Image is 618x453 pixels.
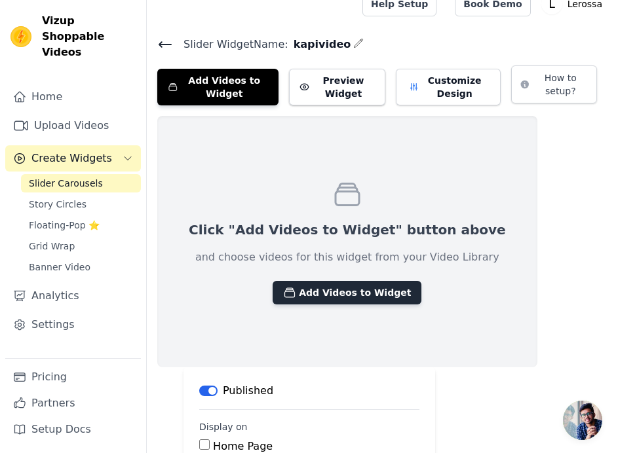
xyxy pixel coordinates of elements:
button: Create Widgets [5,145,141,172]
a: Home [5,84,141,110]
a: Slider Carousels [21,174,141,192]
a: Açık sohbet [563,401,602,440]
label: Home Page [213,440,273,452]
span: Story Circles [29,198,87,211]
span: Banner Video [29,261,90,274]
span: Create Widgets [31,151,112,166]
button: Customize Design [396,69,501,105]
a: Analytics [5,283,141,309]
a: Grid Wrap [21,237,141,255]
a: Floating-Pop ⭐ [21,216,141,234]
span: kapivideo [288,37,351,52]
a: Banner Video [21,258,141,276]
div: Edit Name [353,35,364,53]
span: Grid Wrap [29,240,75,253]
button: Add Videos to Widget [157,69,279,105]
button: Preview Widget [289,69,385,105]
a: Settings [5,312,141,338]
a: Upload Videos [5,113,141,139]
span: Slider Widget Name: [173,37,288,52]
a: Story Circles [21,195,141,213]
p: Click "Add Videos to Widget" button above [189,221,506,239]
a: Setup Docs [5,416,141,443]
p: and choose videos for this widget from your Video Library [195,249,499,265]
button: How to setup? [511,65,597,103]
span: Vizup Shoppable Videos [42,13,136,60]
legend: Display on [199,420,248,433]
p: Published [223,383,273,399]
a: Pricing [5,364,141,390]
a: Partners [5,390,141,416]
span: Floating-Pop ⭐ [29,219,100,232]
span: Slider Carousels [29,177,103,190]
a: How to setup? [511,81,597,94]
button: Add Videos to Widget [273,281,421,304]
img: Vizup [10,26,31,47]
